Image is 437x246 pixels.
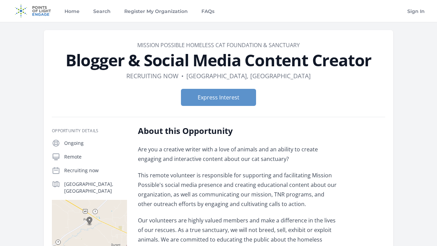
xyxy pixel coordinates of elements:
p: This remote volunteer is responsible for supporting and facilitating Mission Possible's social me... [138,170,338,209]
div: • [181,71,184,81]
dd: [GEOGRAPHIC_DATA], [GEOGRAPHIC_DATA] [186,71,311,81]
h2: About this Opportunity [138,125,338,136]
button: Express Interest [181,89,256,106]
p: Are you a creative writer with a love of animals and an ability to create engaging and interactiv... [138,145,338,164]
p: Recruiting now [64,167,127,174]
p: Ongoing [64,140,127,147]
p: Remote [64,153,127,160]
h1: Blogger & Social Media Content Creator [52,52,385,68]
dd: Recruiting now [126,71,179,81]
p: [GEOGRAPHIC_DATA], [GEOGRAPHIC_DATA] [64,181,127,194]
h3: Opportunity Details [52,128,127,134]
a: Mission Possible Homeless Cat Foundation & Sanctuary [137,41,300,49]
